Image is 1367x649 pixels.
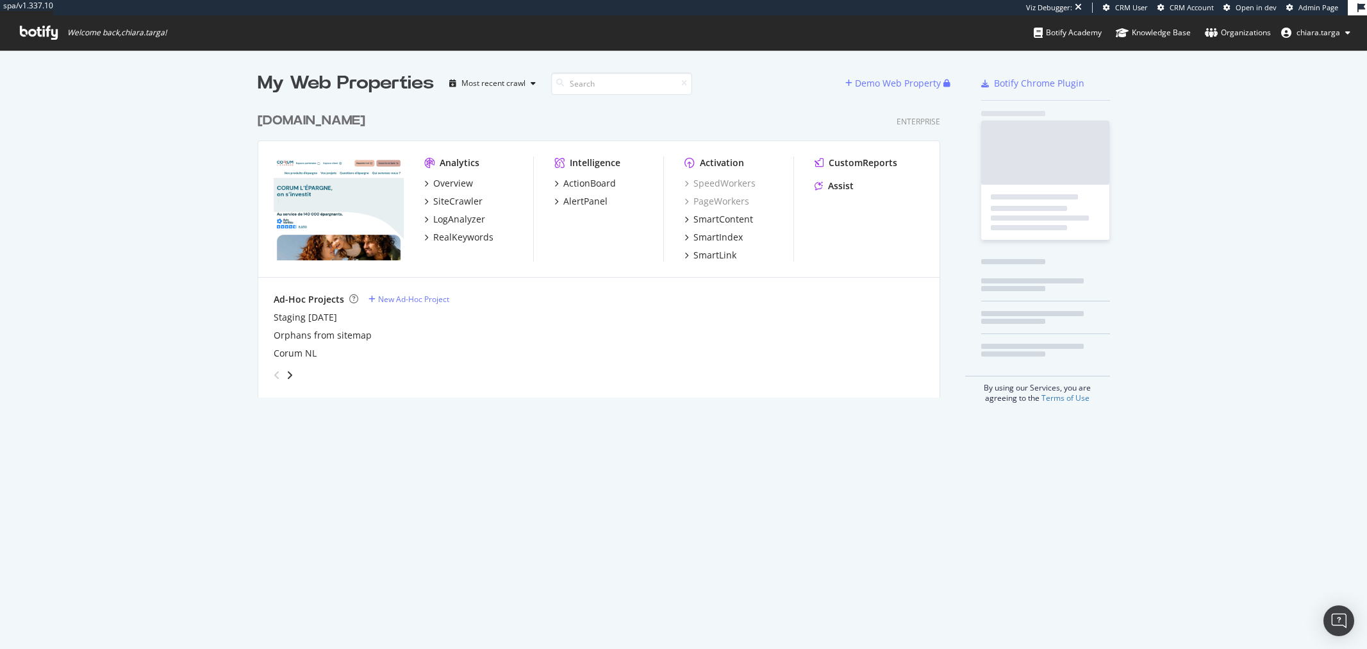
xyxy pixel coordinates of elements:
[1205,26,1271,39] div: Organizations
[1034,15,1102,50] a: Botify Academy
[1116,26,1191,39] div: Knowledge Base
[440,156,479,169] div: Analytics
[1026,3,1072,13] div: Viz Debugger:
[269,365,285,385] div: angle-left
[815,180,854,192] a: Assist
[1115,3,1148,12] span: CRM User
[433,177,473,190] div: Overview
[274,347,317,360] a: Corum NL
[1116,15,1191,50] a: Knowledge Base
[369,294,449,305] a: New Ad-Hoc Project
[433,213,485,226] div: LogAnalyzer
[67,28,167,38] span: Welcome back, chiara.targa !
[829,156,897,169] div: CustomReports
[897,116,940,127] div: Enterprise
[274,311,337,324] a: Staging [DATE]
[981,77,1084,90] a: Botify Chrome Plugin
[424,231,493,244] a: RealKeywords
[815,156,897,169] a: CustomReports
[424,213,485,226] a: LogAnalyzer
[684,249,736,262] a: SmartLink
[274,156,404,260] img: *.corum.fr
[1323,605,1354,636] div: Open Intercom Messenger
[563,177,616,190] div: ActionBoard
[1298,3,1338,12] span: Admin Page
[1157,3,1214,13] a: CRM Account
[855,77,941,90] div: Demo Web Property
[258,112,365,130] div: [DOMAIN_NAME]
[551,72,692,95] input: Search
[1170,3,1214,12] span: CRM Account
[1297,27,1340,38] span: chiara.targa
[274,329,372,342] a: Orphans from sitemap
[1271,22,1361,43] button: chiara.targa
[424,195,483,208] a: SiteCrawler
[845,78,943,88] a: Demo Web Property
[684,177,756,190] a: SpeedWorkers
[461,80,526,87] div: Most recent crawl
[1041,392,1089,403] a: Terms of Use
[570,156,620,169] div: Intelligence
[258,112,370,130] a: [DOMAIN_NAME]
[1205,15,1271,50] a: Organizations
[1286,3,1338,13] a: Admin Page
[274,293,344,306] div: Ad-Hoc Projects
[684,231,743,244] a: SmartIndex
[828,180,854,192] div: Assist
[433,195,483,208] div: SiteCrawler
[424,177,473,190] a: Overview
[285,369,294,382] div: angle-right
[554,177,616,190] a: ActionBoard
[684,213,753,226] a: SmartContent
[693,231,743,244] div: SmartIndex
[693,213,753,226] div: SmartContent
[444,73,541,94] button: Most recent crawl
[684,195,749,208] a: PageWorkers
[563,195,608,208] div: AlertPanel
[693,249,736,262] div: SmartLink
[1223,3,1277,13] a: Open in dev
[258,96,950,398] div: grid
[1034,26,1102,39] div: Botify Academy
[845,73,943,94] button: Demo Web Property
[1103,3,1148,13] a: CRM User
[965,376,1110,403] div: By using our Services, you are agreeing to the
[1236,3,1277,12] span: Open in dev
[700,156,744,169] div: Activation
[994,77,1084,90] div: Botify Chrome Plugin
[554,195,608,208] a: AlertPanel
[258,71,434,96] div: My Web Properties
[378,294,449,305] div: New Ad-Hoc Project
[433,231,493,244] div: RealKeywords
